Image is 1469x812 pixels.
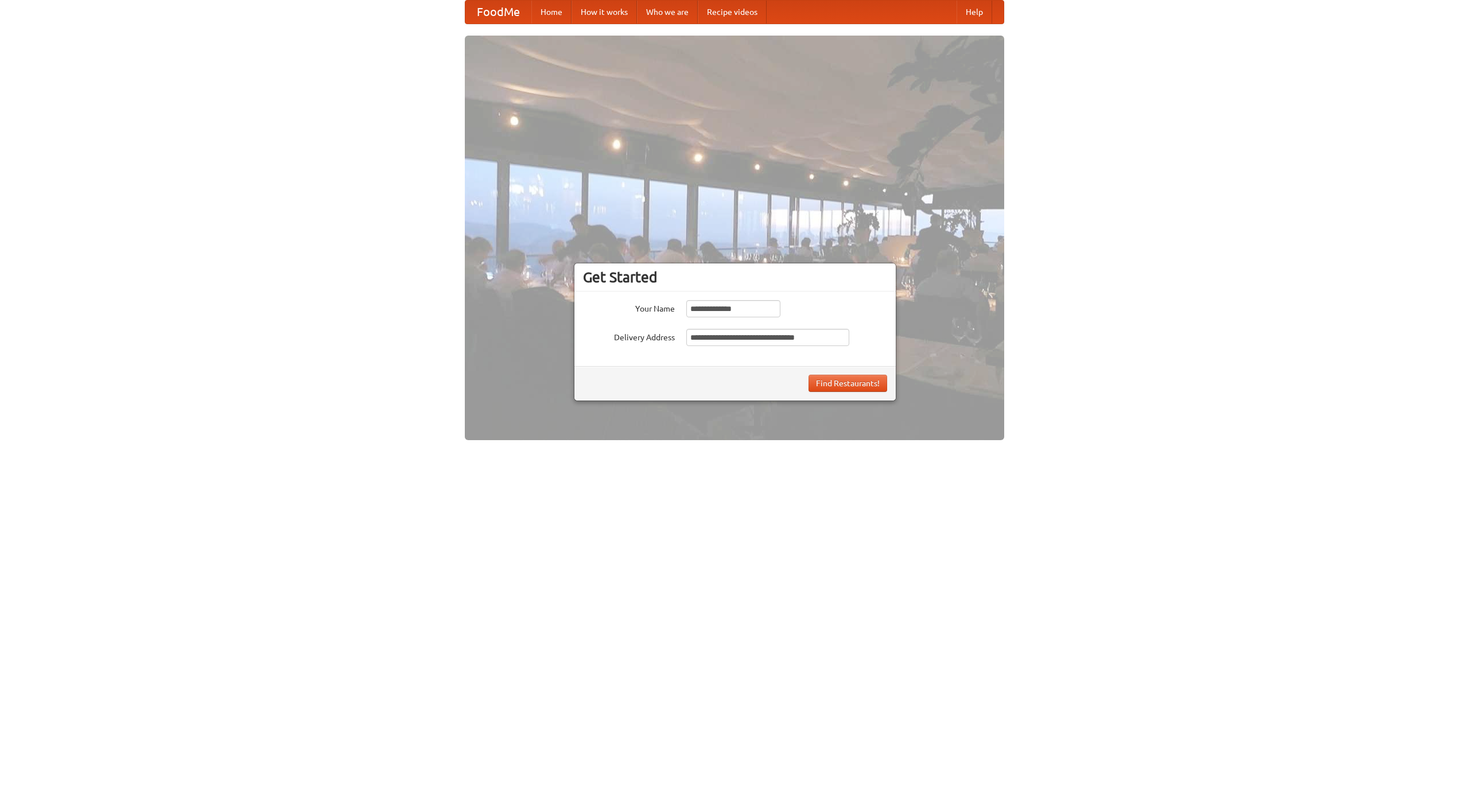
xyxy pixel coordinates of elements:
button: Find Restaurants! [809,375,887,392]
a: Home [531,1,572,24]
a: Recipe videos [698,1,767,24]
a: Help [957,1,992,24]
h3: Get Started [583,269,887,286]
label: Delivery Address [583,329,675,343]
label: Your Name [583,300,675,314]
a: How it works [572,1,637,24]
a: Who we are [637,1,698,24]
a: FoodMe [465,1,531,24]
